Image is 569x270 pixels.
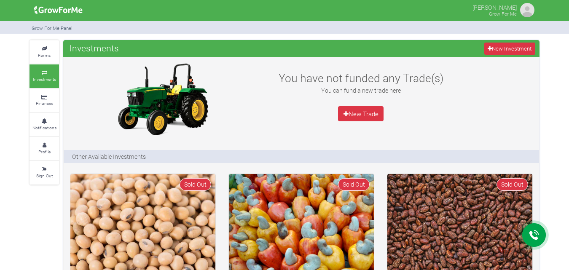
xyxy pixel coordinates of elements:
[32,25,72,31] small: Grow For Me Panel
[489,11,517,17] small: Grow For Me
[30,64,59,88] a: Investments
[519,2,536,19] img: growforme image
[110,61,215,137] img: growforme image
[30,161,59,184] a: Sign Out
[67,40,121,56] span: Investments
[38,149,51,155] small: Profile
[338,106,384,121] a: New Trade
[472,2,517,12] p: [PERSON_NAME]
[338,178,370,190] span: Sold Out
[30,40,59,64] a: Farms
[30,137,59,160] a: Profile
[180,178,211,190] span: Sold Out
[269,71,452,85] h3: You have not funded any Trade(s)
[269,86,452,95] p: You can fund a new trade here
[30,89,59,112] a: Finances
[32,125,56,131] small: Notifications
[72,152,146,161] p: Other Available Investments
[36,100,53,106] small: Finances
[484,43,535,55] a: New Investment
[31,2,86,19] img: growforme image
[33,76,56,82] small: Investments
[30,113,59,136] a: Notifications
[36,173,53,179] small: Sign Out
[497,178,528,190] span: Sold Out
[38,52,51,58] small: Farms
